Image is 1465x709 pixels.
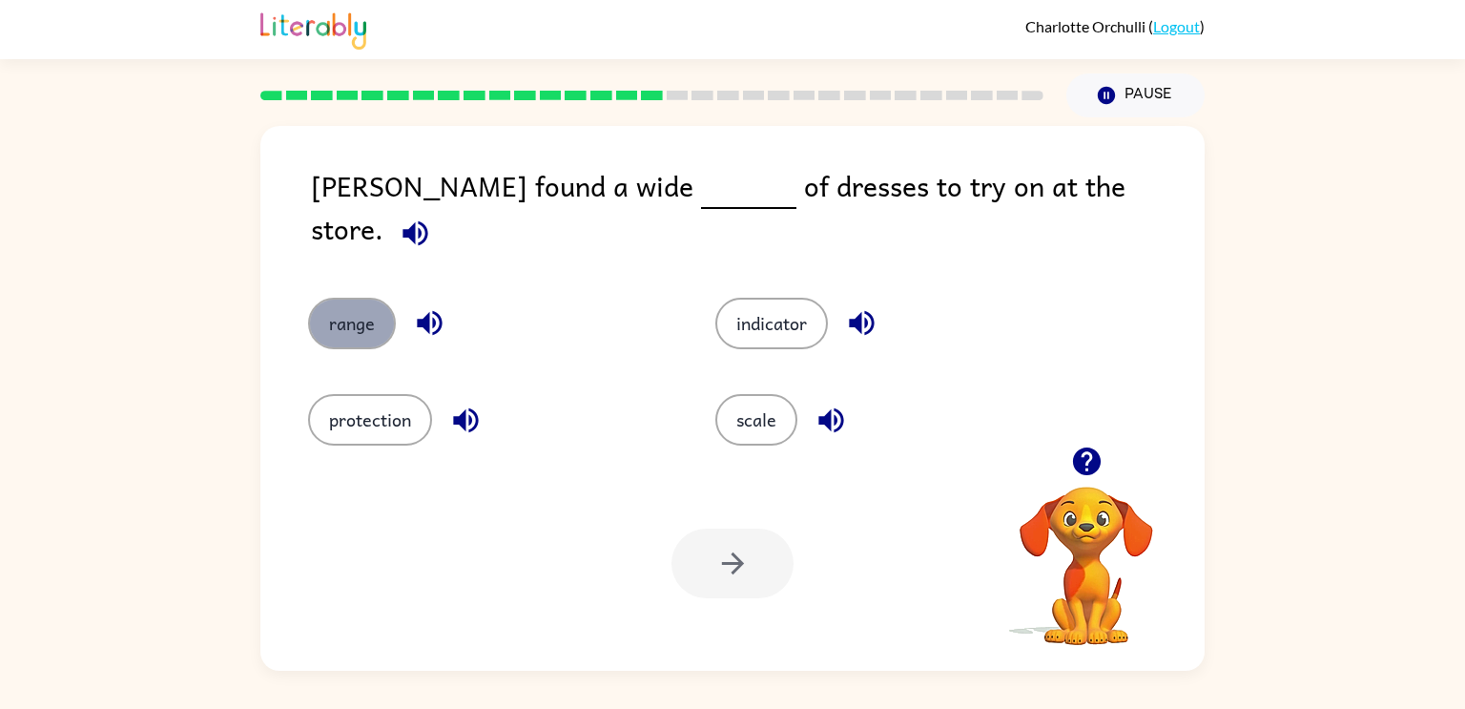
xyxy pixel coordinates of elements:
[260,8,366,50] img: Literably
[1025,17,1148,35] span: Charlotte Orchulli
[991,457,1182,648] video: Your browser must support playing .mp4 files to use Literably. Please try using another browser.
[308,394,432,446] button: protection
[1153,17,1200,35] a: Logout
[715,394,797,446] button: scale
[1025,17,1205,35] div: ( )
[311,164,1205,260] div: [PERSON_NAME] found a wide of dresses to try on at the store.
[1066,73,1205,117] button: Pause
[715,298,828,349] button: indicator
[308,298,396,349] button: range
